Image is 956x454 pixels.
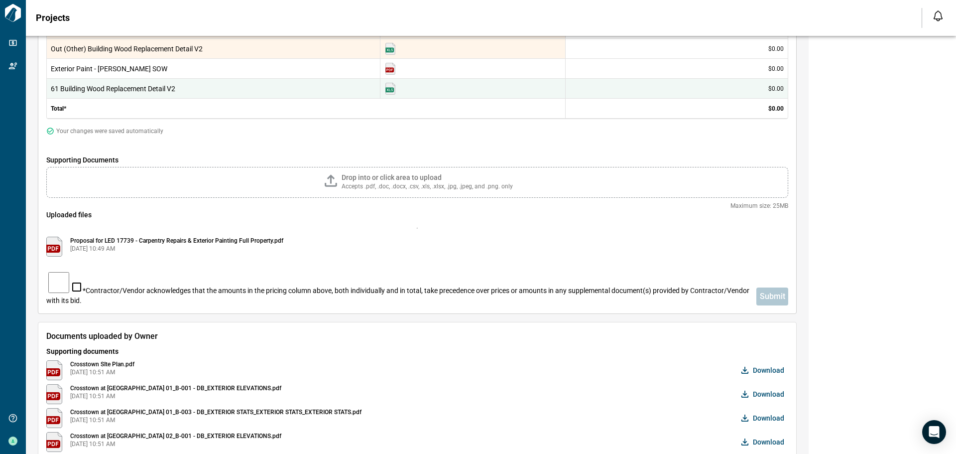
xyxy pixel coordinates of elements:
[768,45,784,53] span: $0.00
[70,408,361,416] span: Crosstown at [GEOGRAPHIC_DATA] 01_B-003 - DB_EXTERIOR STATS_EXTERIOR STATS_EXTERIOR STATS.pdf
[922,420,946,444] div: Open Intercom Messenger
[48,272,69,293] input: *Contractor/Vendor acknowledges that the amounts in the pricing column above, both individually a...
[51,105,66,113] span: Total *
[768,105,784,113] span: $0.00
[46,330,788,342] span: Documents uploaded by Owner
[756,288,789,305] button: Submit
[51,44,376,54] span: Out (Other) Building Wood Replacement Detail V2
[51,64,376,74] span: Exterior Paint - [PERSON_NAME] SOW
[51,84,376,94] span: 61 Building Wood Replacement Detail V2
[930,8,946,24] button: Open notification feed
[46,432,62,452] img: pdf
[70,440,281,448] span: [DATE] 10:51 AM
[56,127,163,135] span: Your changes were saved automatically
[70,384,281,392] span: Crosstown at [GEOGRAPHIC_DATA] 01_B-001 - DB_EXTERIOR ELEVATIONS.pdf
[768,85,784,93] span: $0.00
[342,173,442,181] span: Drop into or click area to upload
[70,237,283,245] span: Proposal for LED 17739 - Carpentry Repairs & Exterior Painting Full Property.pdf
[739,432,788,452] button: Download
[70,368,134,376] span: [DATE] 10:51 AM
[753,413,784,423] span: Download
[46,202,788,210] span: Maximum size: 25MB
[70,416,361,424] span: [DATE] 10:51 AM
[46,237,62,257] img: pdf
[70,245,283,253] span: [DATE] 10:49 AM
[46,210,788,220] span: Uploaded files
[768,65,784,73] span: $0.00
[760,292,785,302] span: Submit
[46,384,62,404] img: pdf
[36,13,70,23] span: Projects
[753,437,784,447] span: Download
[70,392,281,400] span: [DATE] 10:51 AM
[46,360,62,380] img: pdf
[739,384,788,404] button: Download
[384,43,396,55] img: Out Buildings Wood Replacement V2.xlsx
[753,389,784,399] span: Download
[46,346,788,356] span: Supporting documents
[753,365,784,375] span: Download
[384,83,396,95] img: Buildings 61 Wood Replacement V2.xlsx
[70,360,134,368] span: Crosstown SIte Plan.pdf
[46,155,788,165] span: Supporting Documents
[342,182,513,190] span: Accepts .pdf, .doc, .docx, .csv, .xls, .xlsx, .jpg, .jpeg, and .png. only
[384,63,396,75] img: SW Paint Specification - Crosstown at Chapel Hill.pdf
[70,432,281,440] span: Crosstown at [GEOGRAPHIC_DATA] 02_B-001 - DB_EXTERIOR ELEVATIONS.pdf
[46,408,62,428] img: pdf
[739,360,788,380] button: Download
[739,408,788,428] button: Download
[46,287,749,304] span: *Contractor/Vendor acknowledges that the amounts in the pricing column above, both individually a...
